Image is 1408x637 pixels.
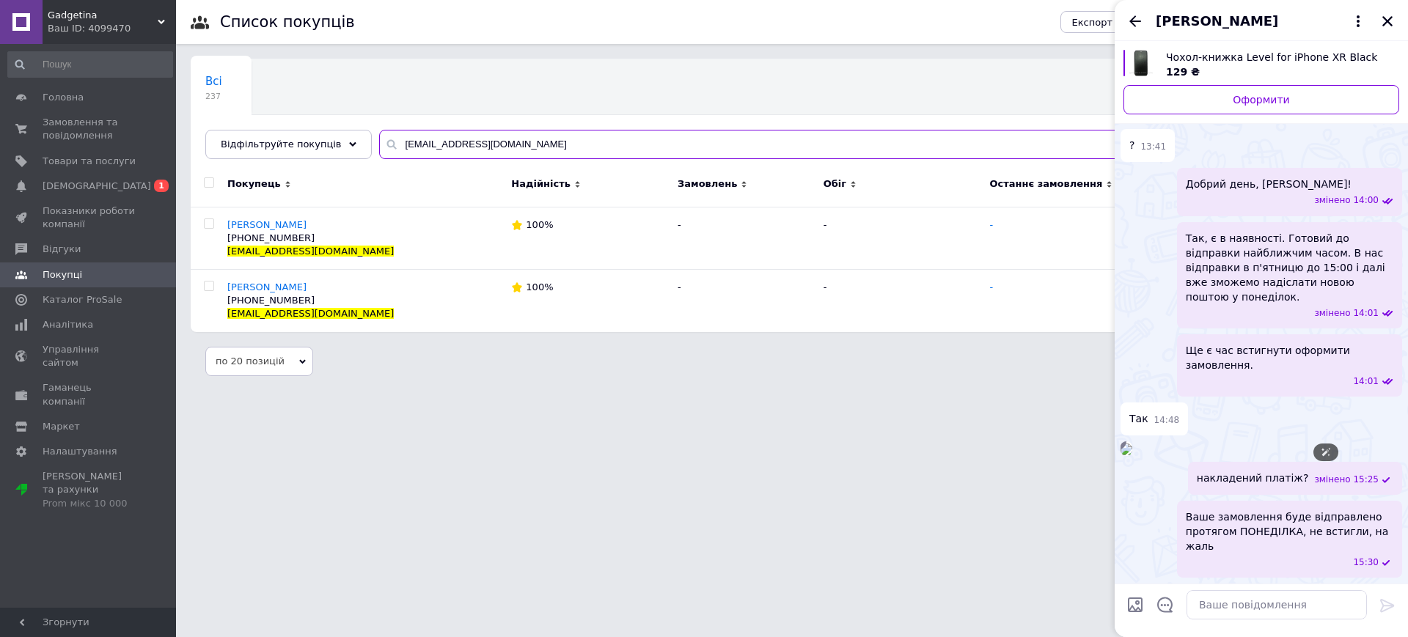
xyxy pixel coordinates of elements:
span: 13:41 12.09.2025 [1140,141,1166,153]
img: c7ed72e8-0a3c-44da-a8fd-16f1b77c2c7f_w500_h500 [1121,443,1132,455]
td: - [670,270,816,332]
a: - [989,219,993,230]
span: 15:30 12.09.2025 [1353,556,1379,569]
span: 15:25 12.09.2025 [1353,474,1379,486]
input: Пошук [7,51,173,78]
span: Покупці [43,268,82,281]
span: Всі [205,75,222,88]
span: 1 [154,180,169,192]
td: - [670,207,816,270]
span: ? [1129,138,1134,153]
span: Ваше замовлення буде відправлено протягом ПОНЕДІЛКА, не встигли, на жаль [1186,509,1393,553]
span: [PERSON_NAME] та рахунки [43,470,136,510]
button: [PERSON_NAME] [1156,12,1367,31]
span: Ще є час встигнути оформити замовлення. [1186,343,1393,372]
span: Відфільтруйте покупців [221,139,342,150]
a: [PERSON_NAME] [227,281,307,292]
span: Налаштування [43,445,117,458]
td: - [816,207,983,270]
span: Так, є в наявності. Готовий до відправки найближчим часом. В нас відправки в п'ятницю до 15:00 і ... [1186,231,1393,304]
span: 100% [526,219,553,230]
span: Маркет [43,420,80,433]
span: Останнє замовлення [989,177,1102,191]
a: Оформити [1123,85,1399,114]
div: Prom мікс 10 000 [43,497,136,510]
span: 129 ₴ [1166,66,1200,78]
span: Чохол-книжка Level for iPhone XR Black [1166,50,1387,65]
span: Гаманець компанії [43,381,136,408]
span: [PERSON_NAME] [1156,12,1278,31]
a: Переглянути товар [1123,50,1399,79]
span: Покупець [227,177,281,191]
span: 237 [205,91,222,102]
a: - [989,281,993,292]
span: [DEMOGRAPHIC_DATA] [43,180,151,193]
span: Добрий день, [PERSON_NAME]! [1186,177,1352,191]
span: Замовлень [678,177,737,191]
span: 100% [526,281,553,292]
span: [PHONE_NUMBER] [227,232,315,243]
span: Управління сайтом [43,343,136,369]
div: Ваш ID: 4099470 [48,22,176,35]
span: 14:48 12.09.2025 [1154,414,1180,427]
button: Експорт [1060,11,1125,33]
span: [EMAIL_ADDRESS][DOMAIN_NAME] [227,308,394,319]
span: [PHONE_NUMBER] [227,295,315,306]
span: 14:01 12.09.2025 [1353,307,1379,320]
span: Надійність [511,177,571,191]
button: Закрити [1379,12,1396,30]
img: 6655657903_w640_h640_chehol-knizhka-level-for.jpg [1128,50,1154,76]
span: змінено [1314,474,1353,486]
span: накладений платіж? [1197,471,1309,486]
h1: Список покупців [220,13,355,31]
span: Показники роботи компанії [43,205,136,231]
span: 14:01 12.09.2025 [1353,375,1379,388]
span: по 20 позицій [205,347,313,376]
span: змінено [1314,194,1353,207]
span: Каталог ProSale [43,293,122,306]
button: Відкрити шаблони відповідей [1156,595,1175,614]
span: [EMAIL_ADDRESS][DOMAIN_NAME] [227,246,394,257]
span: Експорт [1072,17,1113,28]
span: Обіг [824,177,846,191]
span: Відгуки [43,243,81,256]
span: 14:00 12.09.2025 [1353,194,1379,207]
td: - [816,270,983,332]
span: Товари та послуги [43,155,136,168]
input: Пошук по ПІБ покупця, номеру телефону, Email [379,130,1379,159]
span: Так [1129,411,1148,427]
button: Назад [1126,12,1144,30]
span: Аналітика [43,318,93,331]
span: Головна [43,91,84,104]
a: [PERSON_NAME] [227,219,307,230]
span: Замовлення та повідомлення [43,116,136,142]
span: Gadgetina [48,9,158,22]
span: змінено [1314,307,1353,320]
